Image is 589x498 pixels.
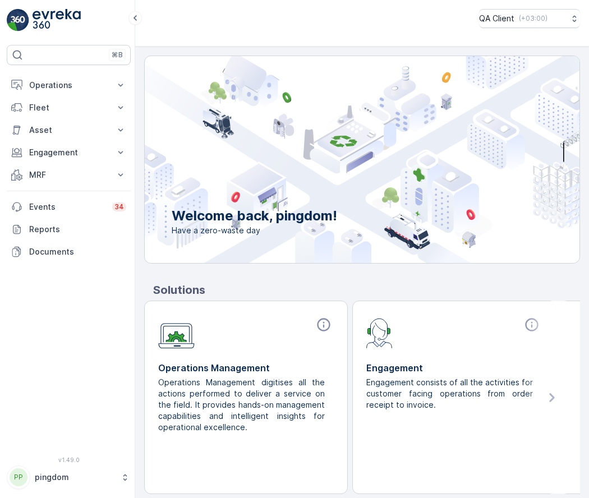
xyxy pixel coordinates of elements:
[7,218,131,241] a: Reports
[7,465,131,489] button: PPpingdom
[10,468,27,486] div: PP
[7,9,29,31] img: logo
[29,201,105,213] p: Events
[94,56,579,263] img: city illustration
[366,361,542,375] p: Engagement
[7,74,131,96] button: Operations
[7,457,131,463] span: v 1.49.0
[29,102,108,113] p: Fleet
[114,202,124,211] p: 34
[479,9,580,28] button: QA Client(+03:00)
[479,13,514,24] p: QA Client
[158,317,195,349] img: module-icon
[366,317,393,348] img: module-icon
[519,14,547,23] p: ( +03:00 )
[33,9,81,31] img: logo_light-DOdMpM7g.png
[29,125,108,136] p: Asset
[7,119,131,141] button: Asset
[7,164,131,186] button: MRF
[366,377,533,411] p: Engagement consists of all the activities for customer facing operations from order receipt to in...
[112,50,123,59] p: ⌘B
[29,224,126,235] p: Reports
[158,377,325,433] p: Operations Management digitises all the actions performed to deliver a service on the field. It p...
[7,241,131,263] a: Documents
[7,96,131,119] button: Fleet
[29,147,108,158] p: Engagement
[29,80,108,91] p: Operations
[35,472,115,483] p: pingdom
[172,225,337,236] span: Have a zero-waste day
[158,361,334,375] p: Operations Management
[29,246,126,257] p: Documents
[7,196,131,218] a: Events34
[153,282,580,298] p: Solutions
[7,141,131,164] button: Engagement
[29,169,108,181] p: MRF
[172,207,337,225] p: Welcome back, pingdom!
